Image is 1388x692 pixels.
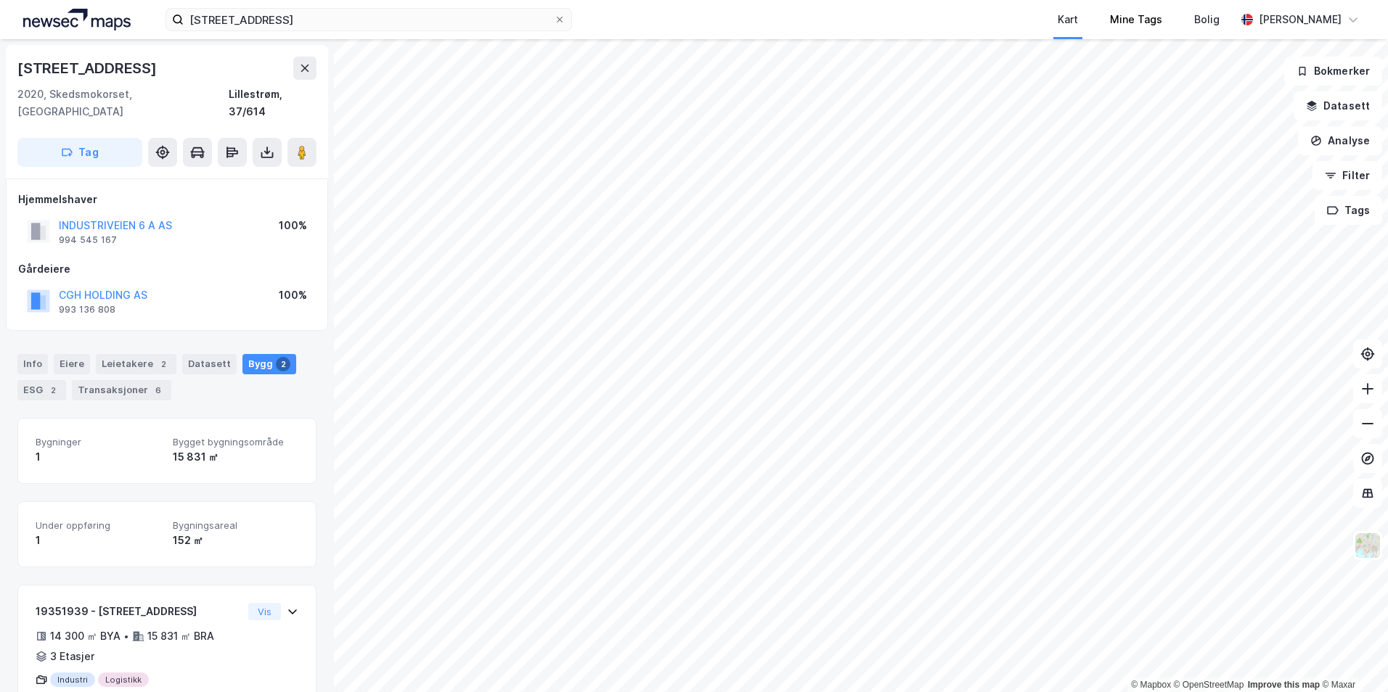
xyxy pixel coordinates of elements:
div: 15 831 ㎡ [173,448,298,466]
div: Kontrollprogram for chat [1315,622,1388,692]
div: 14 300 ㎡ BYA [50,627,121,645]
div: Eiere [54,354,90,374]
span: Bygget bygningsområde [173,436,298,448]
div: 1 [36,532,161,549]
button: Vis [248,603,281,620]
div: Leietakere [96,354,176,374]
div: ESG [17,380,66,400]
div: 2 [46,383,60,398]
div: 19351939 - [STREET_ADDRESS] [36,603,242,620]
div: 2020, Skedsmokorset, [GEOGRAPHIC_DATA] [17,86,229,120]
a: Mapbox [1131,680,1171,690]
div: [STREET_ADDRESS] [17,57,160,80]
div: Transaksjoner [72,380,171,400]
div: 993 136 808 [59,304,115,316]
button: Tag [17,138,142,167]
div: 15 831 ㎡ BRA [147,627,214,645]
button: Bokmerker [1284,57,1382,86]
div: 2 [156,357,171,371]
button: Datasett [1294,91,1382,120]
img: Z [1354,532,1381,559]
input: Søk på adresse, matrikkel, gårdeiere, leietakere eller personer [184,9,554,30]
div: 6 [151,383,166,398]
div: • [123,630,129,642]
a: Improve this map [1248,680,1320,690]
div: Gårdeiere [18,260,316,278]
div: Bolig [1194,11,1220,28]
div: 152 ㎡ [173,532,298,549]
img: logo.a4113a55bc3d86da70a041830d287a7e.svg [23,9,131,30]
div: 2 [276,357,290,371]
div: Kart [1058,11,1078,28]
div: 100% [279,217,307,234]
div: Datasett [182,354,237,374]
div: Bygg [242,354,296,374]
a: OpenStreetMap [1174,680,1244,690]
div: 100% [279,287,307,304]
button: Filter [1313,161,1382,190]
div: 994 545 167 [59,234,117,246]
div: 3 Etasjer [50,648,94,665]
span: Under oppføring [36,519,161,532]
div: Hjemmelshaver [18,191,316,208]
div: [PERSON_NAME] [1259,11,1342,28]
span: Bygningsareal [173,519,298,532]
button: Tags [1315,196,1382,225]
div: Mine Tags [1110,11,1162,28]
div: 1 [36,448,161,466]
button: Analyse [1298,126,1382,155]
div: Lillestrøm, 37/614 [229,86,317,120]
div: Info [17,354,48,374]
iframe: Chat Widget [1315,622,1388,692]
span: Bygninger [36,436,161,448]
